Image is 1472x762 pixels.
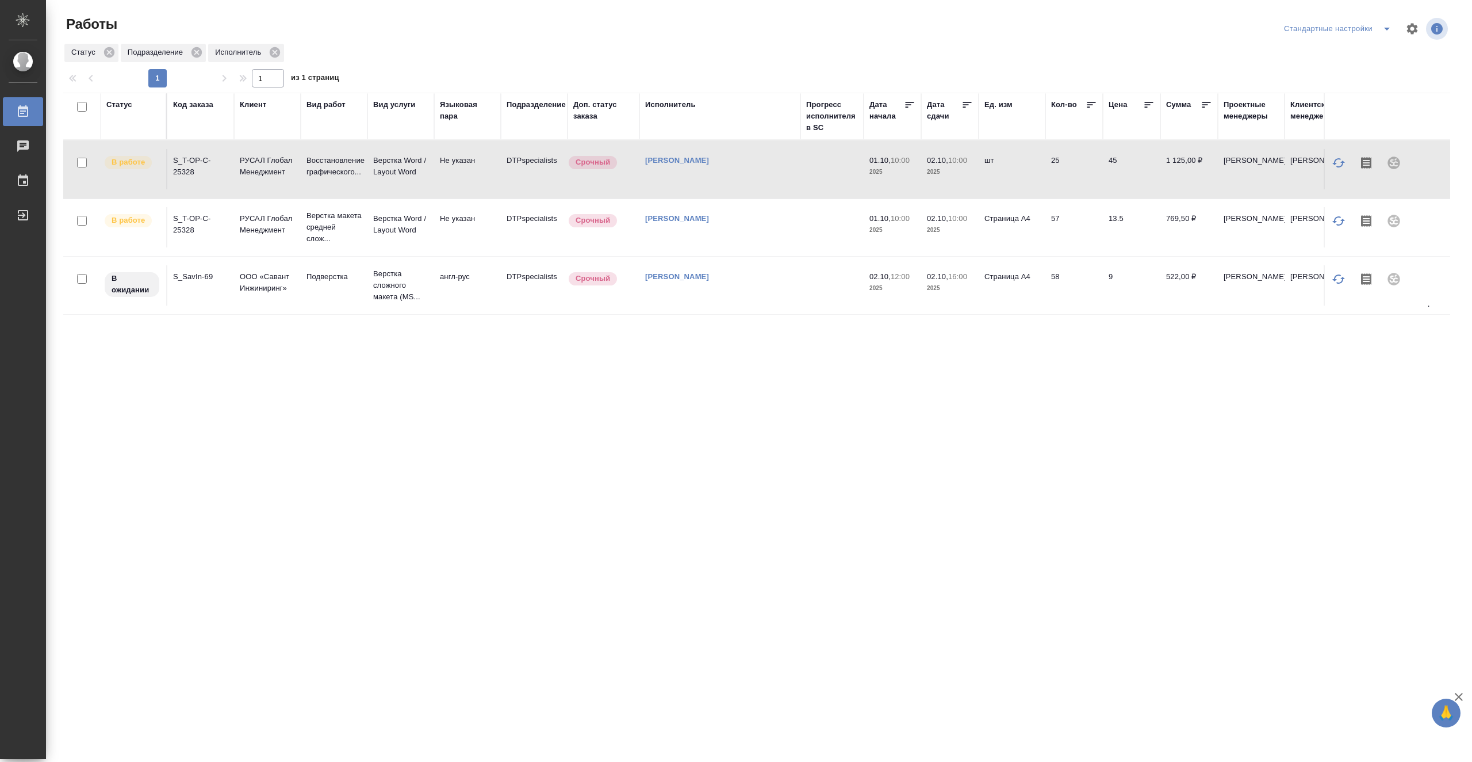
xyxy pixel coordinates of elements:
[576,215,610,226] p: Срочный
[927,99,961,122] div: Дата сдачи
[573,99,634,122] div: Доп. статус заказа
[948,214,967,223] p: 10:00
[927,166,973,178] p: 2025
[434,149,501,189] td: Не указан
[1352,207,1380,235] button: Скопировать мини-бриф
[1285,265,1351,306] td: [PERSON_NAME]
[173,155,228,178] div: S_T-OP-C-25328
[63,15,117,33] span: Работы
[240,213,295,236] p: РУСАЛ Глобал Менеджмент
[1160,149,1218,189] td: 1 125,00 ₽
[984,99,1013,111] div: Ед. изм
[440,99,495,122] div: Языковая пара
[507,99,566,111] div: Подразделение
[1426,18,1450,40] span: Посмотреть информацию
[1051,99,1077,111] div: Кол-во
[1045,265,1103,306] td: 58
[1103,149,1160,189] td: 45
[173,99,213,111] div: Код заказа
[373,155,428,178] p: Верстка Word / Layout Word
[306,99,346,111] div: Вид работ
[306,210,362,245] p: Верстка макета средней слож...
[869,272,891,281] p: 02.10,
[979,207,1045,247] td: Страница А4
[1325,265,1352,293] button: Обновить
[501,149,568,189] td: DTPspecialists
[103,271,160,298] div: Исполнитель назначен, приступать к работе пока рано
[215,47,265,58] p: Исполнитель
[948,272,967,281] p: 16:00
[891,214,910,223] p: 10:00
[979,149,1045,189] td: шт
[1432,699,1460,727] button: 🙏
[71,47,99,58] p: Статус
[1218,149,1285,189] td: [PERSON_NAME]
[1045,207,1103,247] td: 57
[1285,149,1351,189] td: [PERSON_NAME]
[501,207,568,247] td: DTPspecialists
[891,156,910,165] p: 10:00
[645,156,709,165] a: [PERSON_NAME]
[869,166,915,178] p: 2025
[501,265,568,306] td: DTPspecialists
[806,99,858,134] div: Прогресс исполнителя в SC
[128,47,187,58] p: Подразделение
[1285,207,1351,247] td: [PERSON_NAME]
[927,156,948,165] p: 02.10,
[1103,207,1160,247] td: 13.5
[64,44,118,62] div: Статус
[869,156,891,165] p: 01.10,
[1160,265,1218,306] td: 522,00 ₽
[240,271,295,294] p: ООО «Савант Инжиниринг»
[1325,149,1352,177] button: Обновить
[306,155,362,178] p: Восстановление графического...
[927,214,948,223] p: 02.10,
[1218,265,1285,306] td: [PERSON_NAME]
[106,99,132,111] div: Статус
[373,99,416,111] div: Вид услуги
[891,272,910,281] p: 12:00
[645,272,709,281] a: [PERSON_NAME]
[927,272,948,281] p: 02.10,
[927,283,973,294] p: 2025
[1380,149,1408,177] div: Проект не привязан
[869,99,904,122] div: Дата начала
[869,224,915,236] p: 2025
[112,273,152,296] p: В ожидании
[1325,207,1352,235] button: Обновить
[103,213,160,228] div: Исполнитель выполняет работу
[1380,207,1408,235] div: Проект не привязан
[645,214,709,223] a: [PERSON_NAME]
[869,283,915,294] p: 2025
[208,44,284,62] div: Исполнитель
[103,155,160,170] div: Исполнитель выполняет работу
[1290,99,1345,122] div: Клиентские менеджеры
[373,268,428,303] p: Верстка сложного макета (MS...
[240,155,295,178] p: РУСАЛ Глобал Менеджмент
[373,213,428,236] p: Верстка Word / Layout Word
[1281,20,1398,38] div: split button
[1218,207,1285,247] td: [PERSON_NAME]
[948,156,967,165] p: 10:00
[869,214,891,223] p: 01.10,
[576,157,610,168] p: Срочный
[576,273,610,284] p: Срочный
[979,265,1045,306] td: Страница А4
[645,99,696,111] div: Исполнитель
[1109,99,1128,111] div: Цена
[1352,149,1380,177] button: Скопировать мини-бриф
[306,271,362,283] p: Подверстка
[173,271,228,283] div: S_SavIn-69
[1045,149,1103,189] td: 25
[121,44,206,62] div: Подразделение
[1380,265,1408,293] div: Проект не привязан
[112,157,145,168] p: В работе
[434,265,501,306] td: англ-рус
[173,213,228,236] div: S_T-OP-C-25328
[434,207,501,247] td: Не указан
[1103,265,1160,306] td: 9
[291,71,339,87] span: из 1 страниц
[927,224,973,236] p: 2025
[1352,265,1380,293] button: Скопировать мини-бриф
[1224,99,1279,122] div: Проектные менеджеры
